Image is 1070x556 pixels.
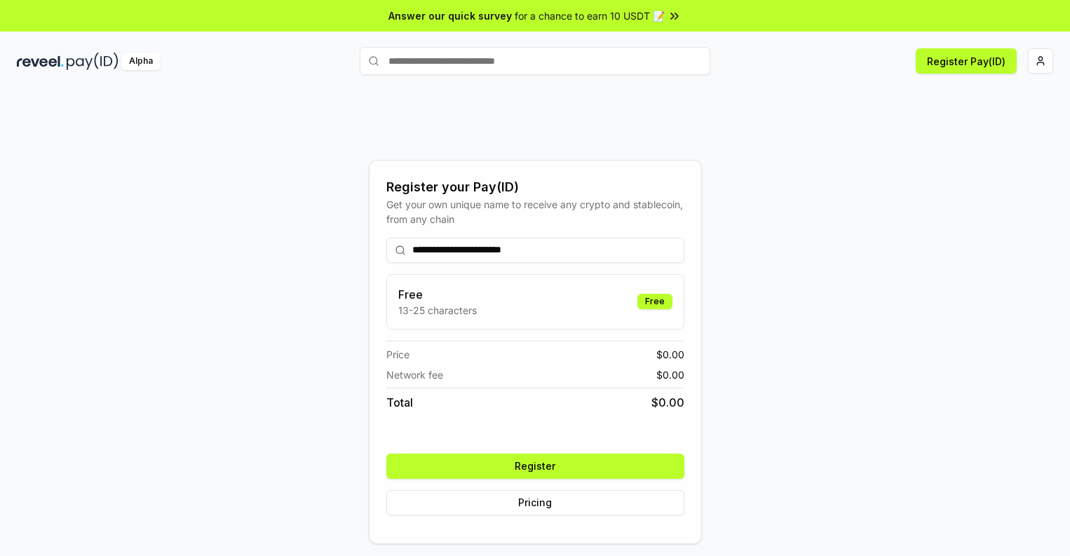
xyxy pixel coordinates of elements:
[386,177,684,197] div: Register your Pay(ID)
[386,490,684,515] button: Pricing
[388,8,512,23] span: Answer our quick survey
[386,347,409,362] span: Price
[916,48,1017,74] button: Register Pay(ID)
[651,394,684,411] span: $ 0.00
[656,347,684,362] span: $ 0.00
[515,8,665,23] span: for a chance to earn 10 USDT 📝
[398,303,477,318] p: 13-25 characters
[67,53,118,70] img: pay_id
[656,367,684,382] span: $ 0.00
[398,286,477,303] h3: Free
[17,53,64,70] img: reveel_dark
[121,53,161,70] div: Alpha
[386,367,443,382] span: Network fee
[386,454,684,479] button: Register
[386,394,413,411] span: Total
[637,294,672,309] div: Free
[386,197,684,226] div: Get your own unique name to receive any crypto and stablecoin, from any chain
